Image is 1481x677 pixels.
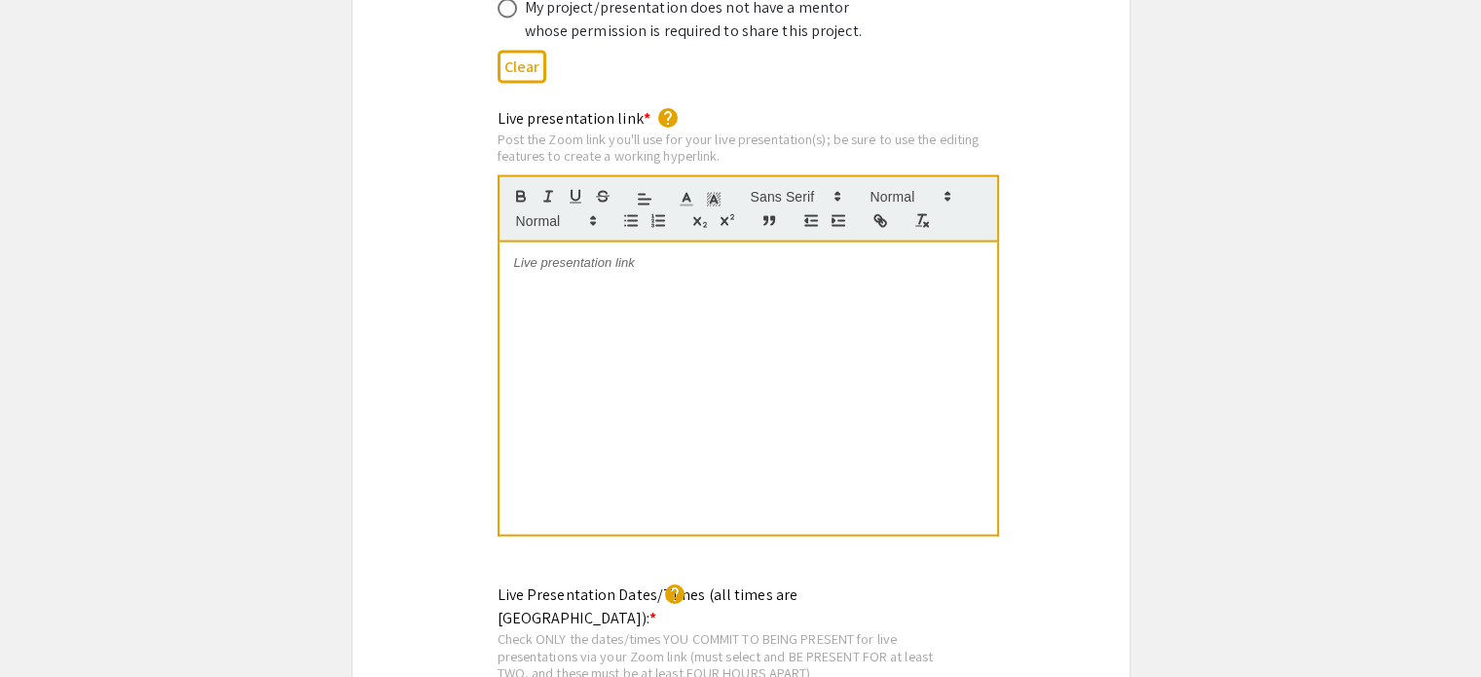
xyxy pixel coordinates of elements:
[498,584,797,628] mat-label: Live Presentation Dates/Times (all times are [GEOGRAPHIC_DATA]):
[498,51,546,83] button: Clear
[498,108,650,129] mat-label: Live presentation link
[656,106,680,130] mat-icon: help
[663,583,686,606] mat-icon: help
[498,131,999,165] div: Post the Zoom link you'll use for your live presentation(s); be sure to use the editing features ...
[15,589,83,662] iframe: Chat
